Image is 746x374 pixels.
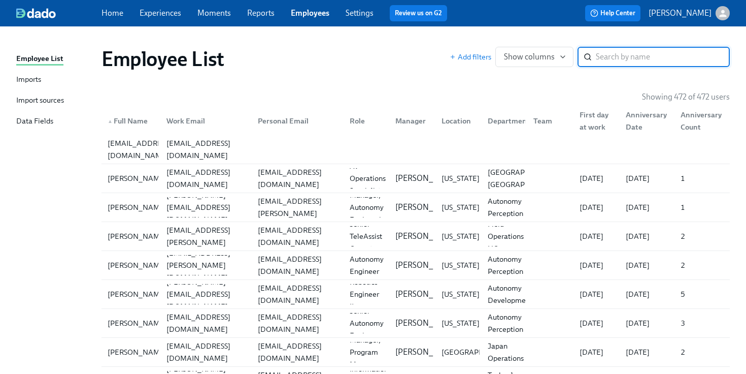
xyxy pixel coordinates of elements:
[346,115,388,127] div: Role
[437,288,484,300] div: [US_STATE]
[101,309,730,338] a: [PERSON_NAME][EMAIL_ADDRESS][DOMAIN_NAME][EMAIL_ADDRESS][DOMAIN_NAME]Senior Autonomy Engineer[PER...
[162,340,250,364] div: [EMAIL_ADDRESS][DOMAIN_NAME]
[16,8,56,18] img: dado
[254,311,342,335] div: [EMAIL_ADDRESS][DOMAIN_NAME]
[484,311,527,335] div: Autonomy Perception
[101,222,730,251] div: [PERSON_NAME][PERSON_NAME][EMAIL_ADDRESS][PERSON_NAME][DOMAIN_NAME][EMAIL_ADDRESS][DOMAIN_NAME]Se...
[571,111,618,131] div: First day at work
[575,172,618,184] div: [DATE]
[346,218,388,255] div: Senior TeleAssist Operator
[495,47,573,67] button: Show columns
[437,346,520,358] div: [GEOGRAPHIC_DATA]
[162,115,250,127] div: Work Email
[575,259,618,271] div: [DATE]
[162,166,250,191] div: [EMAIL_ADDRESS][DOMAIN_NAME]
[672,111,728,131] div: Anniversary Count
[450,52,491,62] span: Add filters
[16,74,93,86] a: Imports
[676,230,728,242] div: 2
[395,347,458,358] p: [PERSON_NAME]
[346,334,398,370] div: Manager, Program Management
[101,251,730,279] div: [PERSON_NAME][EMAIL_ADDRESS][PERSON_NAME][DOMAIN_NAME][EMAIL_ADDRESS][DOMAIN_NAME]Senior Autonomy...
[622,109,673,133] div: Anniversary Date
[590,8,635,18] span: Help Center
[622,346,673,358] div: [DATE]
[676,201,728,213] div: 1
[618,111,673,131] div: Anniversary Date
[104,259,171,271] div: [PERSON_NAME]
[101,164,730,193] div: [PERSON_NAME][EMAIL_ADDRESS][DOMAIN_NAME][EMAIL_ADDRESS][DOMAIN_NAME]AV Operations Specialist[PER...
[575,201,618,213] div: [DATE]
[622,288,673,300] div: [DATE]
[162,137,250,162] div: [EMAIL_ADDRESS][DOMAIN_NAME]
[649,8,711,19] p: [PERSON_NAME]
[395,173,458,184] p: [PERSON_NAME]
[622,172,673,184] div: [DATE]
[101,135,730,164] div: [EMAIL_ADDRESS][DOMAIN_NAME][EMAIL_ADDRESS][DOMAIN_NAME]
[437,201,484,213] div: [US_STATE]
[395,231,458,242] p: [PERSON_NAME]
[437,230,484,242] div: [US_STATE]
[140,8,181,18] a: Experiences
[247,8,275,18] a: Reports
[104,172,171,184] div: [PERSON_NAME]
[525,111,571,131] div: Team
[16,115,93,128] a: Data Fields
[101,193,730,222] div: [PERSON_NAME][PERSON_NAME][EMAIL_ADDRESS][DOMAIN_NAME][PERSON_NAME][EMAIL_ADDRESS][PERSON_NAME][D...
[101,251,730,280] a: [PERSON_NAME][EMAIL_ADDRESS][PERSON_NAME][DOMAIN_NAME][EMAIL_ADDRESS][DOMAIN_NAME]Senior Autonomy...
[162,212,250,261] div: [PERSON_NAME][EMAIL_ADDRESS][PERSON_NAME][DOMAIN_NAME]
[676,288,728,300] div: 5
[101,280,730,309] a: [PERSON_NAME][PERSON_NAME][EMAIL_ADDRESS][DOMAIN_NAME][EMAIL_ADDRESS][DOMAIN_NAME]Robotics Engine...
[254,183,342,232] div: [PERSON_NAME][EMAIL_ADDRESS][PERSON_NAME][DOMAIN_NAME]
[484,115,534,127] div: Department
[254,253,342,277] div: [EMAIL_ADDRESS][DOMAIN_NAME]
[575,288,618,300] div: [DATE]
[104,317,171,329] div: [PERSON_NAME]
[596,47,730,67] input: Search by name
[622,230,673,242] div: [DATE]
[104,201,171,213] div: [PERSON_NAME]
[16,74,41,86] div: Imports
[622,317,673,329] div: [DATE]
[104,137,176,162] div: [EMAIL_ADDRESS][DOMAIN_NAME]
[484,282,536,306] div: Autonomy Development
[346,305,388,341] div: Senior Autonomy Engineer
[162,311,250,335] div: [EMAIL_ADDRESS][DOMAIN_NAME]
[622,201,673,213] div: [DATE]
[101,309,730,337] div: [PERSON_NAME][EMAIL_ADDRESS][DOMAIN_NAME][EMAIL_ADDRESS][DOMAIN_NAME]Senior Autonomy Engineer[PER...
[504,52,565,62] span: Show columns
[291,8,329,18] a: Employees
[395,318,458,329] p: [PERSON_NAME]
[346,160,390,197] div: AV Operations Specialist
[575,230,618,242] div: [DATE]
[437,172,484,184] div: [US_STATE]
[108,119,113,124] span: ▲
[676,109,728,133] div: Anniversary Count
[101,164,730,193] a: [PERSON_NAME][EMAIL_ADDRESS][DOMAIN_NAME][EMAIL_ADDRESS][DOMAIN_NAME]AV Operations Specialist[PER...
[104,111,158,131] div: ▲Full Name
[437,317,484,329] div: [US_STATE]
[254,115,342,127] div: Personal Email
[101,135,730,164] a: [EMAIL_ADDRESS][DOMAIN_NAME][EMAIL_ADDRESS][DOMAIN_NAME]
[101,338,730,366] div: [PERSON_NAME][EMAIL_ADDRESS][DOMAIN_NAME][EMAIL_ADDRESS][DOMAIN_NAME]Manager, Program Management[...
[342,111,388,131] div: Role
[575,109,618,133] div: First day at work
[104,230,171,242] div: [PERSON_NAME]
[676,346,728,358] div: 2
[104,288,171,300] div: [PERSON_NAME]
[484,253,527,277] div: Autonomy Perception
[158,111,250,131] div: Work Email
[346,8,374,18] a: Settings
[437,259,484,271] div: [US_STATE]
[346,241,388,290] div: Senior Autonomy Engineer II
[162,189,250,226] div: [PERSON_NAME][EMAIL_ADDRESS][DOMAIN_NAME]
[676,259,728,271] div: 2
[101,280,730,308] div: [PERSON_NAME][PERSON_NAME][EMAIL_ADDRESS][DOMAIN_NAME][EMAIL_ADDRESS][DOMAIN_NAME]Robotics Engine...
[437,115,480,127] div: Location
[390,5,447,21] button: Review us on G2
[254,224,342,248] div: [EMAIL_ADDRESS][DOMAIN_NAME]
[484,154,568,203] div: Site Deployments-[GEOGRAPHIC_DATA], [GEOGRAPHIC_DATA] Lyft
[433,111,480,131] div: Location
[346,189,393,226] div: Manager, Autonomy Engineering
[197,8,231,18] a: Moments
